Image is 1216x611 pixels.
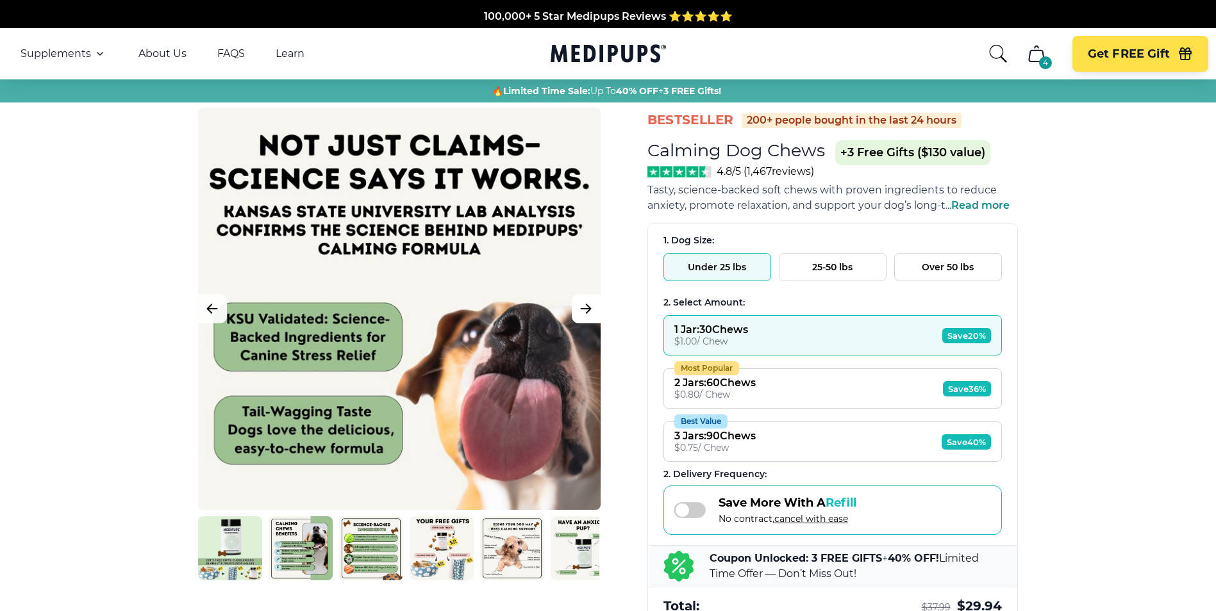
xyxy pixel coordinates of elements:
img: Calming Dog Chews | Natural Dog Supplements [480,516,544,580]
button: Get FREE Gift [1072,36,1208,72]
button: cart [1021,38,1052,69]
button: Most Popular2 Jars:60Chews$0.80/ ChewSave36% [663,368,1002,409]
span: 4.8/5 ( 1,467 reviews) [717,165,814,177]
p: + Limited Time Offer — Don’t Miss Out! [710,551,1002,582]
img: Calming Dog Chews | Natural Dog Supplements [410,516,474,580]
button: search [988,44,1008,64]
b: Coupon Unlocked: 3 FREE GIFTS [710,552,882,564]
a: FAQS [217,47,245,60]
img: Calming Dog Chews | Natural Dog Supplements [198,516,262,580]
a: About Us [138,47,187,60]
button: Next Image [572,295,601,323]
b: 40% OFF! [888,552,939,564]
div: $ 0.75 / Chew [674,442,756,453]
div: 4 [1039,56,1052,69]
span: Save 40% [942,434,991,450]
span: cancel with ease [774,513,848,525]
button: Supplements [21,46,108,61]
button: 25-50 lbs [779,253,887,281]
img: Calming Dog Chews | Natural Dog Supplements [551,516,615,580]
span: Made In The [GEOGRAPHIC_DATA] from domestic & globally sourced ingredients [395,10,821,22]
div: 1. Dog Size: [663,234,1002,247]
button: Over 50 lbs [894,253,1002,281]
button: 1 Jar:30Chews$1.00/ ChewSave20% [663,315,1002,355]
span: BestSeller [647,111,734,129]
span: Refill [826,496,856,510]
div: $ 0.80 / Chew [674,389,756,400]
img: Calming Dog Chews | Natural Dog Supplements [269,516,333,580]
a: Learn [276,47,304,60]
span: anxiety, promote relaxation, and support your dog’s long-t [647,199,945,211]
div: $ 1.00 / Chew [674,336,748,347]
img: Calming Dog Chews | Natural Dog Supplements [339,516,403,580]
span: Save More With A [719,496,856,510]
div: Most Popular [674,361,739,375]
div: 2. Select Amount: [663,297,1002,309]
div: Best Value [674,414,728,428]
a: Medipups [551,42,666,68]
button: Best Value3 Jars:90Chews$0.75/ ChewSave40% [663,421,1002,462]
div: 1 Jar : 30 Chews [674,323,748,336]
span: Get FREE Gift [1088,47,1170,61]
span: Save 36% [943,381,991,396]
button: Under 25 lbs [663,253,771,281]
span: Read more [951,199,1010,211]
img: Stars - 4.8 [647,166,712,177]
button: Previous Image [198,295,227,323]
span: No contract, [719,513,856,525]
span: Save 20% [942,328,991,343]
div: 200+ people bought in the last 24 hours [742,113,962,128]
span: ... [945,199,1010,211]
span: 🔥 Up To + [492,85,721,97]
span: Supplements [21,47,91,60]
h1: Calming Dog Chews [647,140,825,161]
div: 3 Jars : 90 Chews [674,430,756,442]
span: 2 . Delivery Frequency: [663,468,767,480]
div: 2 Jars : 60 Chews [674,377,756,389]
span: +3 Free Gifts ($130 value) [835,140,990,165]
span: Tasty, science-backed soft chews with proven ingredients to reduce [647,184,997,196]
